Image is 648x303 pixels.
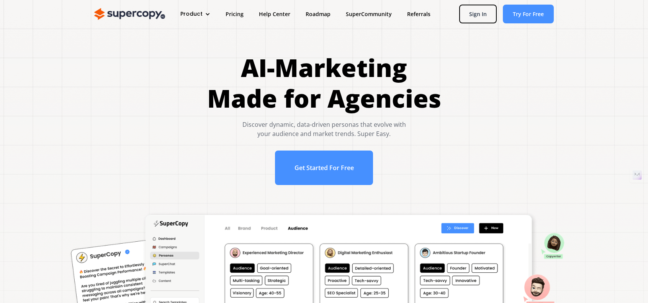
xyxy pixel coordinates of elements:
[180,10,203,18] div: Product
[218,7,251,21] a: Pricing
[399,7,438,21] a: Referrals
[298,7,338,21] a: Roadmap
[207,120,441,138] div: Discover dynamic, data-driven personas that evolve with your audience and market trends. Super Easy.
[207,52,441,114] h1: AI-Marketing Made for Agencies
[173,7,218,21] div: Product
[251,7,298,21] a: Help Center
[459,5,497,23] a: Sign In
[503,5,554,23] a: Try For Free
[338,7,399,21] a: SuperCommunity
[275,151,373,185] a: Get Started For Free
